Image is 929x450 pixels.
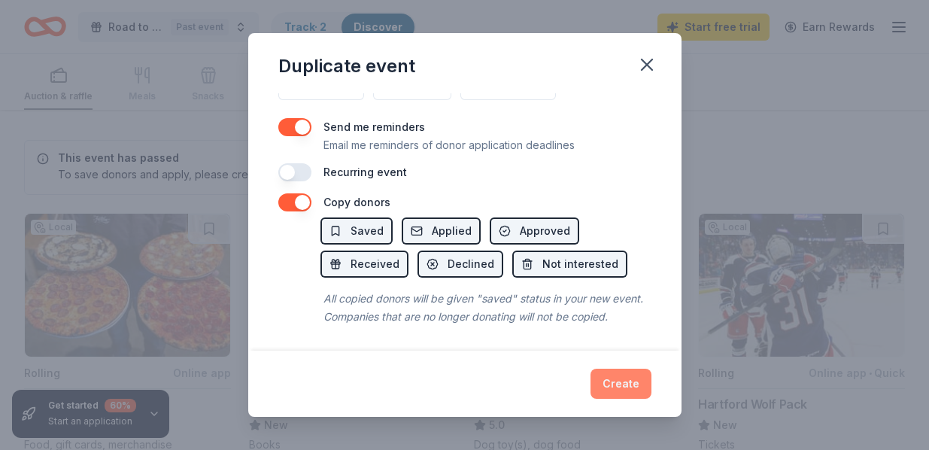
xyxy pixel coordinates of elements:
[320,287,651,329] div: All copied donors will be given "saved" status in your new event. Companies that are no longer do...
[278,54,415,78] div: Duplicate event
[323,166,407,178] label: Recurring event
[323,196,390,208] label: Copy donors
[351,255,399,273] span: Received
[417,251,503,278] button: Declined
[512,251,627,278] button: Not interested
[542,255,618,273] span: Not interested
[351,222,384,240] span: Saved
[323,120,425,133] label: Send me reminders
[432,222,472,240] span: Applied
[402,217,481,245] button: Applied
[320,251,408,278] button: Received
[490,217,579,245] button: Approved
[590,369,651,399] button: Create
[520,222,570,240] span: Approved
[448,255,494,273] span: Declined
[323,136,575,154] p: Email me reminders of donor application deadlines
[320,217,393,245] button: Saved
